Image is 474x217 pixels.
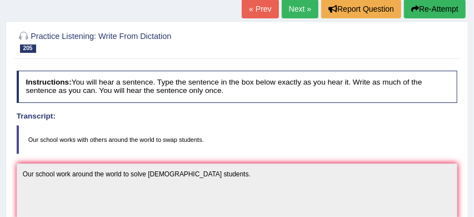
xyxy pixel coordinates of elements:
[17,29,290,53] h2: Practice Listening: Write From Dictation
[26,78,71,86] b: Instructions:
[20,45,36,53] span: 205
[17,112,458,121] h4: Transcript:
[17,125,458,154] blockquote: Our school works with others around the world to swap students.
[17,71,458,102] h4: You will hear a sentence. Type the sentence in the box below exactly as you hear it. Write as muc...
